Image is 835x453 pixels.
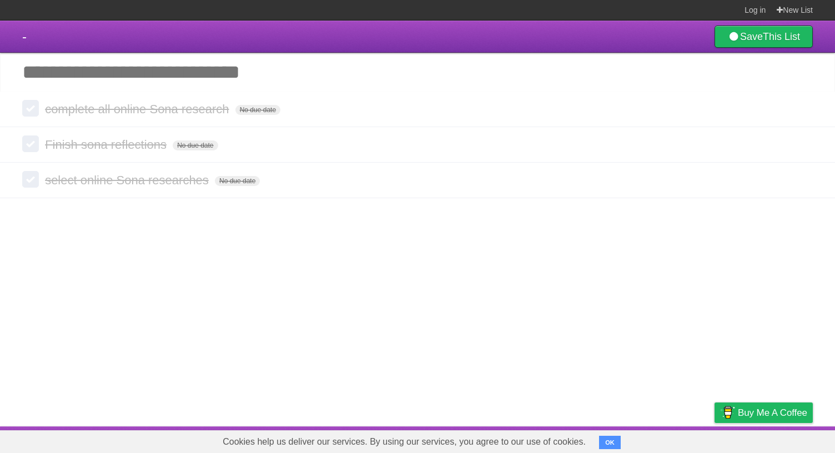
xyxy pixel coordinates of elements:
[720,403,735,422] img: Buy me a coffee
[45,102,232,116] span: complete all online Sona research
[215,176,260,186] span: No due date
[45,173,212,187] span: select online Sona researches
[567,429,590,450] a: About
[22,29,27,44] span: -
[715,402,813,423] a: Buy me a coffee
[22,171,39,188] label: Done
[599,436,621,449] button: OK
[763,31,800,42] b: This List
[738,403,807,422] span: Buy me a coffee
[603,429,648,450] a: Developers
[173,140,218,150] span: No due date
[212,431,597,453] span: Cookies help us deliver our services. By using our services, you agree to our use of cookies.
[22,100,39,117] label: Done
[662,429,687,450] a: Terms
[235,105,280,115] span: No due date
[715,26,813,48] a: SaveThis List
[700,429,729,450] a: Privacy
[45,138,169,152] span: Finish sona reflections
[743,429,813,450] a: Suggest a feature
[22,135,39,152] label: Done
